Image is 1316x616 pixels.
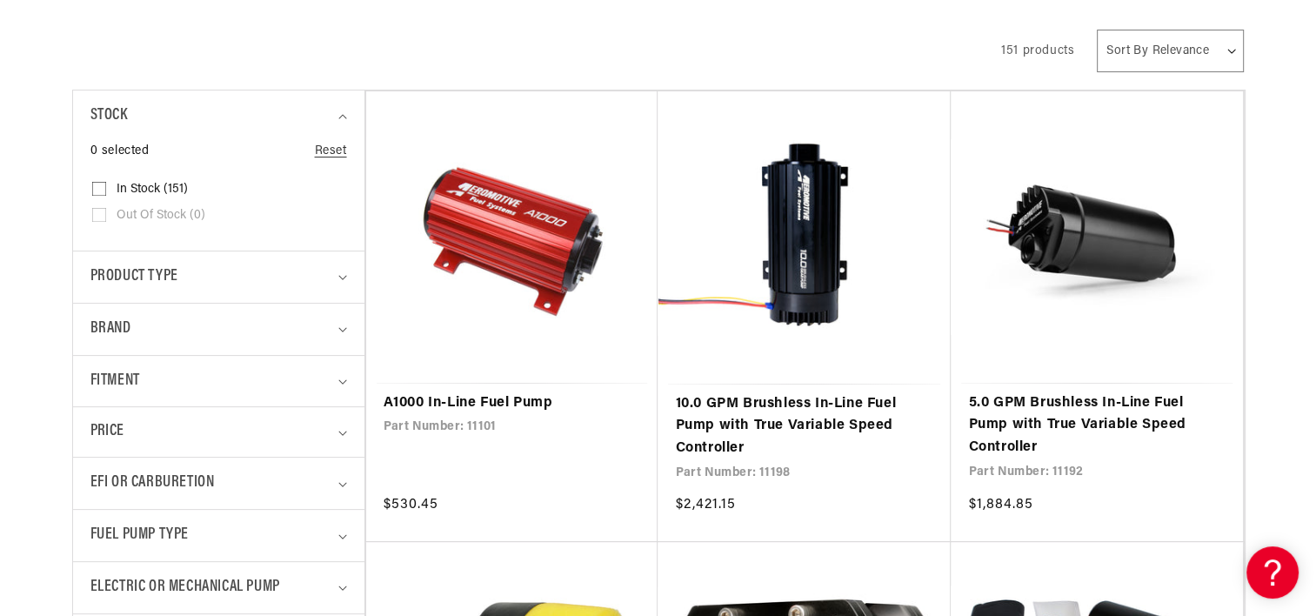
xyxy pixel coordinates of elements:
span: Product type [90,264,178,290]
span: Brand [90,317,131,342]
summary: Electric or Mechanical Pump (0 selected) [90,562,347,613]
span: 151 products [1001,44,1074,57]
a: 5.0 GPM Brushless In-Line Fuel Pump with True Variable Speed Controller [968,392,1226,459]
span: Stock [90,104,128,129]
summary: Stock (0 selected) [90,90,347,142]
a: 10.0 GPM Brushless In-Line Fuel Pump with True Variable Speed Controller [675,393,933,460]
span: Price [90,420,124,444]
summary: Price [90,407,347,457]
span: EFI or Carburetion [90,471,215,496]
span: Electric or Mechanical Pump [90,575,280,600]
summary: Fuel Pump Type (0 selected) [90,510,347,561]
summary: Product type (0 selected) [90,251,347,303]
span: 0 selected [90,142,150,161]
a: A1000 In-Line Fuel Pump [384,392,641,415]
summary: Brand (0 selected) [90,304,347,355]
span: In stock (151) [117,182,188,198]
span: Fuel Pump Type [90,523,189,548]
span: Out of stock (0) [117,208,205,224]
summary: Fitment (0 selected) [90,356,347,407]
span: Fitment [90,369,140,394]
a: Reset [315,142,347,161]
summary: EFI or Carburetion (0 selected) [90,458,347,509]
